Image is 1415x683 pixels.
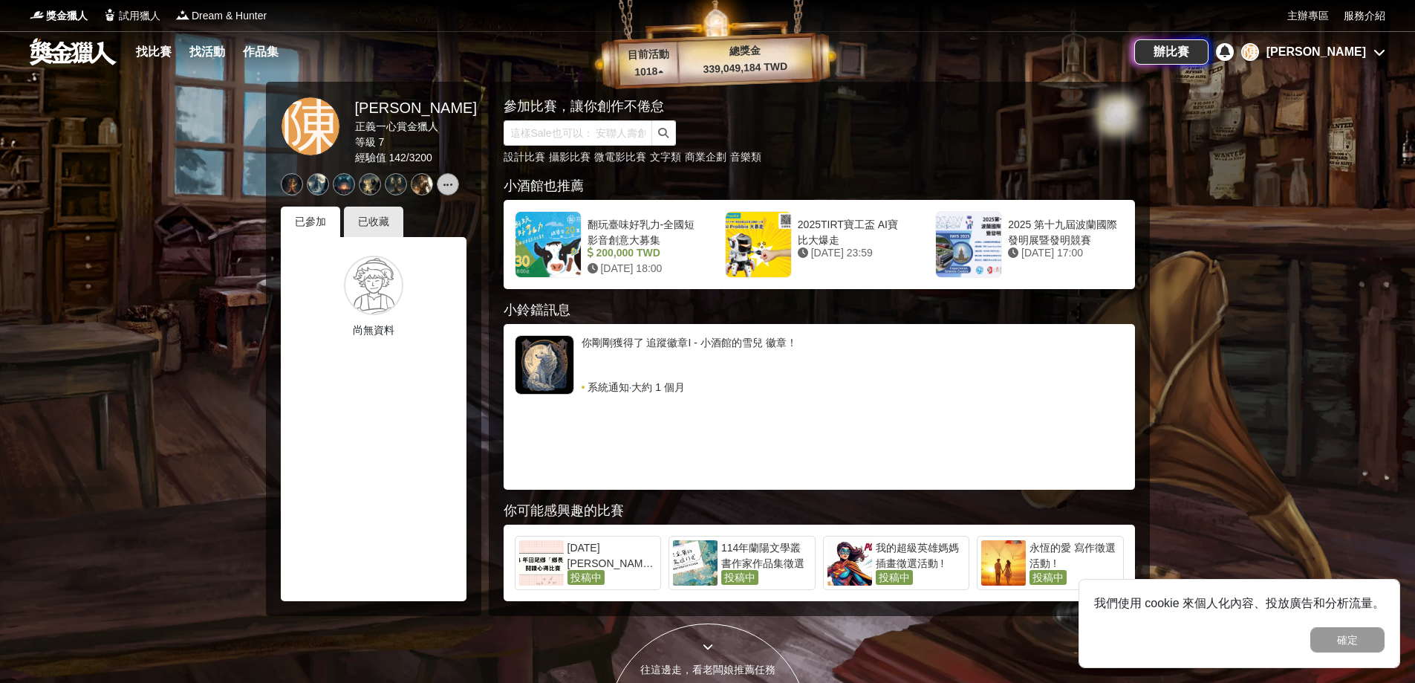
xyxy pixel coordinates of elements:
span: 我們使用 cookie 來個人化內容、投放廣告和分析流量。 [1094,597,1385,609]
a: [DATE][PERSON_NAME]鄉「鄉長盃」閱讀心得比賽投稿中 [515,536,662,590]
div: 我的超級英雄媽媽 插畫徵選活動 ! [876,540,966,570]
img: Logo [175,7,190,22]
a: 2025TIRT寶工盃 AI寶比大爆走 [DATE] 23:59 [718,204,920,285]
div: 你剛剛獲得了 追蹤徽章I - 小酒館的雪兒 徽章！ [582,335,1124,380]
img: Logo [103,7,117,22]
a: 音樂類 [730,151,761,163]
a: 設計比賽 [504,151,545,163]
a: 微電影比賽 [594,151,646,163]
input: 這樣Sale也可以： 安聯人壽創意銷售法募集 [504,120,652,146]
div: [DATE] 18:00 [588,261,697,276]
span: 投稿中 [567,570,605,585]
div: 已參加 [281,207,340,237]
div: [DATE] 23:59 [798,245,907,261]
a: 服務介紹 [1344,8,1385,24]
a: 攝影比賽 [549,151,591,163]
span: · [629,380,632,395]
div: 永恆的愛 寫作徵選活動 ! [1029,540,1119,570]
div: 參加比賽，讓你創作不倦怠 [504,97,1083,117]
div: 往這邊走，看老闆娘推薦任務 [608,662,807,678]
a: LogoDream & Hunter [175,8,267,24]
span: 經驗值 [355,152,386,164]
span: 142 / 3200 [388,152,432,164]
span: 試用獵人 [119,8,160,24]
div: [PERSON_NAME] [1266,43,1366,61]
p: 目前活動 [618,46,678,64]
a: 我的超級英雄媽媽 插畫徵選活動 !投稿中 [823,536,970,590]
a: 2025 第十九屆波蘭國際發明展暨發明競賽 [DATE] 17:00 [928,204,1131,285]
div: 已收藏 [344,207,403,237]
div: [DATE][PERSON_NAME]鄉「鄉長盃」閱讀心得比賽 [567,540,657,570]
button: 確定 [1310,627,1385,653]
span: 投稿中 [876,570,913,585]
span: 投稿中 [721,570,758,585]
a: 商業企劃 [685,151,726,163]
p: 339,049,184 TWD [678,58,813,78]
span: 系統通知 [588,380,629,395]
div: 小酒館也推薦 [504,176,1135,196]
div: 你可能感興趣的比賽 [504,501,1135,521]
div: 翻玩臺味好乳力-全國短影音創意大募集 [588,217,697,245]
div: [DATE] 17:00 [1008,245,1117,261]
span: 投稿中 [1029,570,1067,585]
span: Dream & Hunter [192,8,267,24]
div: 陳 [1241,43,1259,61]
div: 小鈴鐺訊息 [504,300,1135,320]
span: 獎金獵人 [46,8,88,24]
a: 找比賽 [130,42,178,62]
a: 永恆的愛 寫作徵選活動 !投稿中 [977,536,1124,590]
div: 2025TIRT寶工盃 AI寶比大爆走 [798,217,907,245]
a: Logo試用獵人 [103,8,160,24]
div: 正義一心賞金獵人 [355,119,477,135]
div: 114年蘭陽文學叢書作家作品集徵選 [721,540,811,570]
img: Logo [30,7,45,22]
a: 你剛剛獲得了 追蹤徽章I - 小酒館的雪兒 徽章！系統通知·大約 1 個月 [515,335,1124,395]
p: 1018 ▴ [619,63,679,81]
a: 陳 [281,97,340,156]
p: 總獎金 [677,41,812,61]
div: 200,000 TWD [588,245,697,261]
a: 辦比賽 [1134,39,1209,65]
p: 尚無資料 [292,323,455,338]
a: 作品集 [237,42,284,62]
a: 114年蘭陽文學叢書作家作品集徵選投稿中 [669,536,816,590]
div: 2025 第十九屆波蘭國際發明展暨發明競賽 [1008,217,1117,245]
a: Logo獎金獵人 [30,8,88,24]
span: 7 [378,136,384,148]
a: 文字類 [650,151,681,163]
span: 等級 [355,136,376,148]
span: 大約 1 個月 [631,380,685,395]
div: [PERSON_NAME] [355,97,477,119]
a: 翻玩臺味好乳力-全國短影音創意大募集 200,000 TWD [DATE] 18:00 [507,204,710,285]
a: 找活動 [183,42,231,62]
a: 主辦專區 [1287,8,1329,24]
